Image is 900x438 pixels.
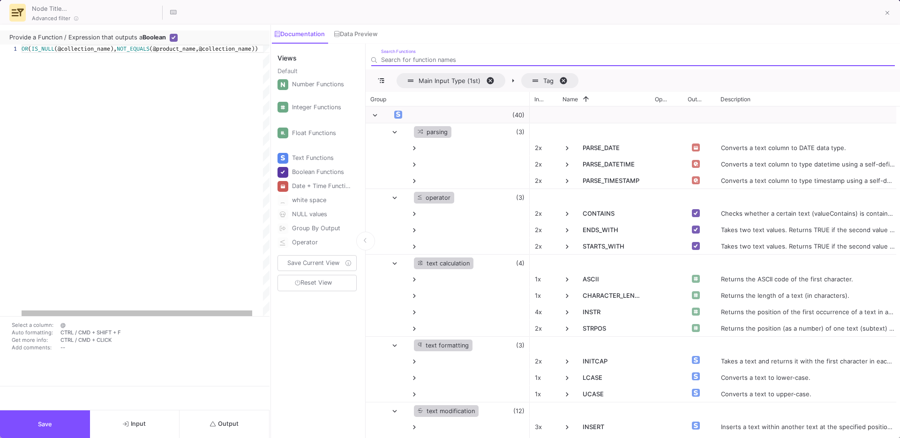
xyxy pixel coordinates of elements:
[716,139,900,156] div: Converts a text column to DATE data type.
[370,96,386,103] span: Group
[277,275,357,291] button: Reset View
[277,255,357,271] button: Save Current View
[142,34,166,41] b: Boolean
[530,353,558,369] div: 2x
[292,235,351,249] div: Operator
[583,320,645,337] span: STRPOS
[583,173,645,189] span: PARSE_TIMESTAMP
[334,30,377,38] div: Data Preview
[414,126,451,138] div: parsing
[414,405,479,417] div: text modification
[9,321,58,329] td: Select a column:
[276,179,359,193] button: Date + Time Functions
[716,271,900,287] div: Returns the ASCII code of the first character.
[530,271,558,287] div: 1x
[716,418,900,435] div: Inserts a text within another text at the specified position and for a certain number of characters.
[292,179,351,193] div: Date + Time Functions
[716,353,900,369] div: Takes a text and returns it with the first character in each word in uppercase.
[292,207,351,221] div: NULL values
[397,73,505,88] span: Main Input Type (1st). Press ENTER to sort. Press DELETE to remove
[54,45,117,53] span: (@collection_name),
[276,151,359,165] button: Text Functions
[530,385,558,402] div: 1x
[716,238,900,254] div: Takes two text values. Returns TRUE if the second value is a prefix of the first.
[397,73,578,88] div: Row Groups
[295,279,332,286] span: Reset View
[419,77,480,84] span: Main Input Type (1st)
[530,303,558,320] div: 4x
[543,77,554,84] span: Tag
[276,165,359,179] button: Boolean Functions
[275,30,324,38] div: Documentation
[292,221,351,235] div: Group By Output
[720,96,750,103] span: Description
[716,156,900,172] div: Converts a text column to type datetime using a self-defined format.
[716,287,900,303] div: Returns the length of a text (in characters).
[583,419,645,436] span: INSERT
[150,45,258,53] span: (@product_name,@collection_name))
[292,193,351,207] div: white space
[583,205,645,222] span: CONTAINS
[716,303,900,320] div: Returns the position of the first occurrence of a text in another text.
[513,403,525,419] span: (12)
[583,353,645,370] span: INITCAP
[716,172,900,189] div: Converts a text column to type timestamp using a self-defined format.
[716,221,900,238] div: Takes two text values. Returns TRUE if the second value is a suffix of the first.
[583,156,645,173] span: PARSE_DATETIME
[60,322,66,328] span: @
[276,77,359,91] button: Number Functions
[276,100,359,114] button: Integer Functions
[38,421,52,428] span: Save
[414,340,473,351] div: text formatting
[516,337,525,354] span: (3)
[276,235,359,249] button: Operator
[180,410,270,438] button: Output
[530,418,558,435] div: 3x
[530,156,558,172] div: 2x
[9,34,166,41] div: Provide a Function / Expression that outputs a
[276,193,359,207] button: white space
[292,77,351,91] div: Number Functions
[22,45,28,53] span: OR
[276,221,359,235] button: Group By Output
[516,255,525,272] span: (4)
[530,221,558,238] div: 2x
[60,329,121,336] span: CTRL / CMD + SHIFT + F
[583,386,645,403] span: UCASE
[655,96,670,103] span: Operator
[583,287,645,304] span: CHARACTER_LENGTH
[583,140,645,157] span: PARSE_DATE
[716,385,900,402] div: Converts a text to upper-case.
[583,370,645,386] span: LCASE
[381,56,895,63] input: Search for function names
[292,151,351,165] div: Text Functions
[276,126,359,140] button: Float Functions
[516,124,525,140] span: (3)
[31,45,54,53] span: IS_NULL
[9,329,58,336] td: Auto formatting:
[583,304,645,321] span: INSTR
[32,15,70,22] span: Advanced filter
[716,369,900,385] div: Converts a text to lower-case.
[117,45,150,53] span: NOT_EQUALS
[530,172,558,189] div: 2x
[534,96,545,103] span: Inputs
[292,165,351,179] div: Boolean Functions
[276,207,359,221] button: NULL values
[210,420,239,427] span: Output
[9,336,58,344] td: Get more info:
[164,3,183,22] button: Hotkeys List
[414,192,455,204] div: operator
[716,320,900,336] div: Returns the position (as a number) of one text (subtext) inside another text (source_text).
[530,205,558,221] div: 2x
[60,344,65,351] span: --
[530,238,558,254] div: 2x
[9,344,58,351] td: Add comments:
[521,73,578,88] span: Tag. Press ENTER to sort. Press DELETE to remove
[414,257,473,269] div: text calculation
[530,139,558,156] div: 2x
[512,107,525,123] span: (40)
[583,271,645,288] span: ASCII
[28,45,31,53] span: (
